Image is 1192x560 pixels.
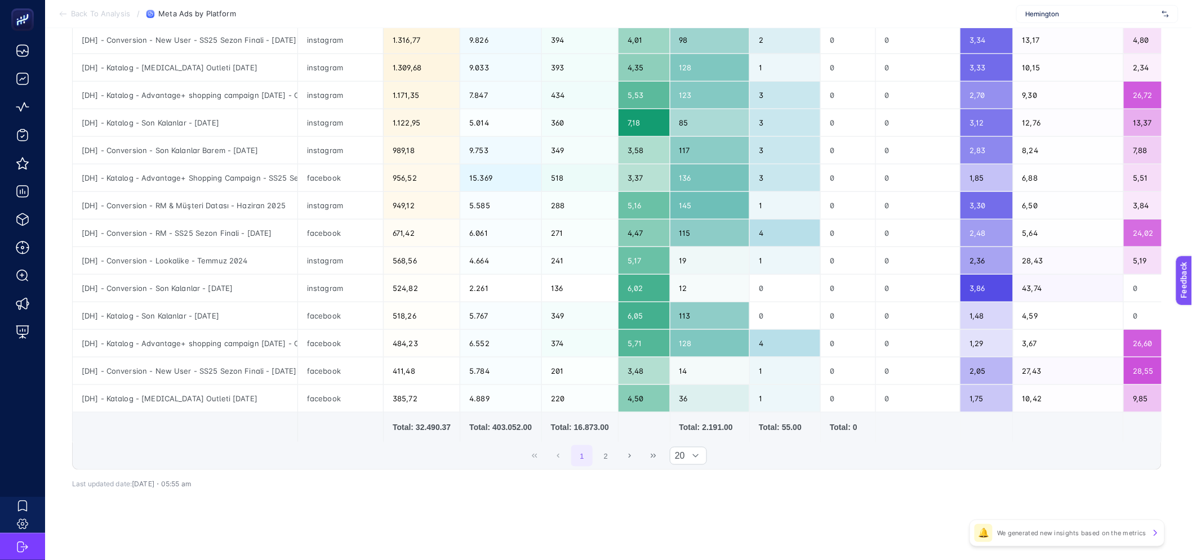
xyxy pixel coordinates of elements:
div: Total: 403.052.00 [469,422,532,433]
div: 1,48 [960,302,1012,329]
div: 6,02 [619,275,669,302]
div: 0 [821,26,875,53]
span: / [137,9,140,18]
div: 220 [542,385,618,412]
div: 0 [750,275,820,302]
div: 7,18 [619,109,669,136]
div: 13,37 [1124,109,1181,136]
div: 0 [821,330,875,357]
div: instagram [298,109,383,136]
div: 568,56 [384,247,460,274]
div: 1 [750,247,820,274]
div: 6.552 [460,330,541,357]
div: facebook [298,219,383,247]
div: 2 [750,26,820,53]
div: [DH] - Katalog - Advantage+ shopping campaign [DATE] - Outlet [73,82,297,109]
div: 36 [670,385,750,412]
div: 2,36 [960,247,1012,274]
div: 2,48 [960,219,1012,247]
div: 0 [876,385,960,412]
div: 13,17 [1013,26,1124,53]
div: 10,42 [1013,385,1124,412]
div: 956,52 [384,164,460,191]
div: 28,43 [1013,247,1124,274]
div: 3,33 [960,54,1012,81]
div: 3,48 [619,357,669,384]
img: svg%3e [1162,8,1169,20]
div: 4,50 [619,385,669,412]
div: 0 [821,54,875,81]
div: 128 [670,330,750,357]
div: 385,72 [384,385,460,412]
div: 43,74 [1013,275,1124,302]
div: 3 [750,82,820,109]
div: 128 [670,54,750,81]
div: 949,12 [384,192,460,219]
span: [DATE]・05:55 am [132,480,191,488]
div: 411,48 [384,357,460,384]
div: 4,80 [1124,26,1181,53]
div: [DH] - Conversion - Lookalike - Temmuz 2024 [73,247,297,274]
div: 1 [750,385,820,412]
div: facebook [298,357,383,384]
div: 288 [542,192,618,219]
div: 484,23 [384,330,460,357]
div: 3,67 [1013,330,1124,357]
div: [DH] - Katalog - Son Kalanlar - [DATE] [73,109,297,136]
div: 🔔 [975,524,993,542]
div: 4.889 [460,385,541,412]
div: 3,34 [960,26,1012,53]
div: 349 [542,137,618,164]
div: 1.171,35 [384,82,460,109]
div: 5.784 [460,357,541,384]
div: 7,88 [1124,137,1181,164]
div: 9,85 [1124,385,1181,412]
div: 360 [542,109,618,136]
div: 0 [821,247,875,274]
div: 9.033 [460,54,541,81]
div: 2,05 [960,357,1012,384]
div: 12,76 [1013,109,1124,136]
div: 0 [821,82,875,109]
div: 0 [821,137,875,164]
div: 5,64 [1013,219,1124,247]
div: instagram [298,247,383,274]
div: 26,60 [1124,330,1181,357]
div: 0 [876,164,960,191]
div: 5,53 [619,82,669,109]
div: 115 [670,219,750,247]
div: 201 [542,357,618,384]
div: 19 [670,247,750,274]
div: 6,88 [1013,164,1124,191]
div: 0 [876,54,960,81]
div: 136 [670,164,750,191]
div: 524,82 [384,275,460,302]
div: 8,24 [1013,137,1124,164]
div: 14 [670,357,750,384]
div: 0 [821,385,875,412]
div: 5,17 [619,247,669,274]
button: 2 [595,445,617,467]
div: 3,86 [960,275,1012,302]
div: 1,85 [960,164,1012,191]
button: Next Page [619,445,641,467]
div: 671,42 [384,219,460,247]
button: Last Page [643,445,664,467]
div: 2,34 [1124,54,1181,81]
div: 393 [542,54,618,81]
span: Back To Analysis [71,10,130,19]
div: [DH] - Katalog - Advantage+ Shopping Campaign - SS25 Sezon Finali - [DATE] [73,164,297,191]
div: [DH] - Conversion - Son Kalanlar - [DATE] [73,275,297,302]
div: 0 [821,357,875,384]
div: 5,16 [619,192,669,219]
div: 5,19 [1124,247,1181,274]
div: 5.585 [460,192,541,219]
div: 85 [670,109,750,136]
div: [DH] - Conversion - Son Kalanlar Barem - [DATE] [73,137,297,164]
div: 3 [750,164,820,191]
div: Total: 32.490.37 [393,422,451,433]
div: 0 [876,302,960,329]
div: 1 [750,357,820,384]
div: [DH] - Katalog - [MEDICAL_DATA] Outleti [DATE] [73,54,297,81]
div: 4,35 [619,54,669,81]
